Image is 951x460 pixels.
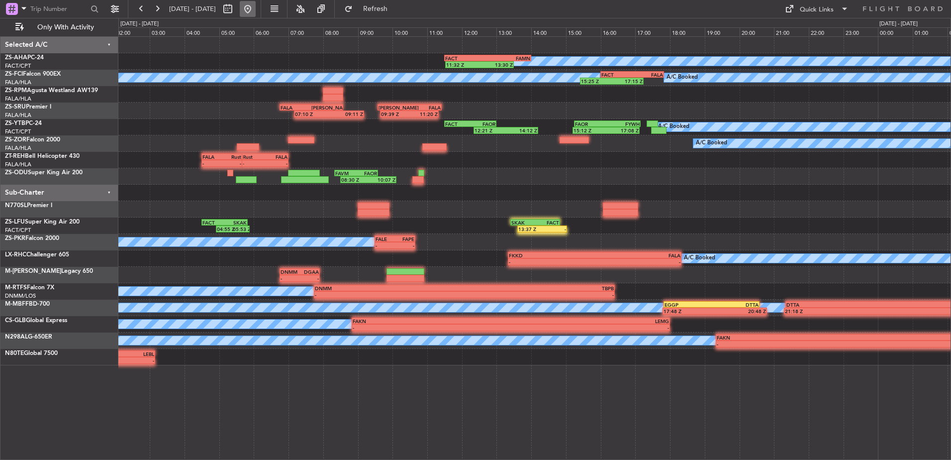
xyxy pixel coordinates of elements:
div: DNMM [315,285,464,291]
a: FALA/HLA [5,79,31,86]
a: ZS-YTBPC-24 [5,120,42,126]
a: FALA/HLA [5,144,31,152]
div: FACT [445,55,487,61]
button: Quick Links [780,1,854,17]
div: - [594,259,680,265]
div: 11:32 Z [446,62,479,68]
a: N770SLPremier I [5,203,52,209]
div: 01:00 [913,27,948,36]
div: FAOR [356,170,377,176]
div: Quick Links [800,5,834,15]
span: N298AL [5,334,28,340]
div: 05:53 Z [233,226,249,232]
span: M-RTFS [5,285,27,291]
div: A/C Booked [666,70,698,85]
span: ZT-REH [5,153,25,159]
div: FALA [265,154,287,160]
div: FYWH [607,121,640,127]
div: FACT [535,220,559,226]
div: - [222,160,241,166]
div: - [542,226,566,232]
div: FAKN [717,335,886,341]
div: 09:39 Z [381,111,409,117]
div: - [511,325,669,331]
span: ZS-FCI [5,71,23,77]
input: Trip Number [30,1,88,16]
div: - [395,242,414,248]
div: LEMG [511,318,669,324]
div: FAOR [575,121,607,127]
div: 09:11 Z [329,111,363,117]
div: A/C Booked [658,119,689,134]
div: FALA [409,105,440,111]
div: 23:00 [844,27,878,36]
a: ZS-RPMAgusta Westland AW139 [5,88,98,94]
div: - [265,160,287,166]
div: 22:00 [809,27,844,36]
span: ZS-PKR [5,235,25,241]
div: 12:00 [462,27,497,36]
span: Refresh [355,5,396,12]
div: 00:00 [878,27,913,36]
a: FACT/CPT [5,62,31,70]
div: 12:21 Z [475,127,506,133]
a: N80TEGlobal 7500 [5,350,58,356]
div: TBPB [465,285,614,291]
span: ZS-AHA [5,55,27,61]
div: SKAK [224,220,247,226]
div: DNMM [281,269,300,275]
span: ZS-ODU [5,170,28,176]
div: 13:00 [496,27,531,36]
div: [PERSON_NAME] [311,105,342,111]
div: 21:18 Z [785,308,947,314]
div: 15:12 Z [573,127,606,133]
div: 11:20 Z [409,111,438,117]
div: 03:00 [150,27,185,36]
span: ZS-YTB [5,120,25,126]
a: ZS-FCIFalcon 900EX [5,71,61,77]
a: FALA/HLA [5,112,31,119]
span: N80TE [5,350,24,356]
div: 21:00 [774,27,809,36]
span: N770SL [5,203,27,209]
a: ZT-REHBell Helicopter 430 [5,153,80,159]
div: FALA [594,252,680,258]
div: 20:48 Z [715,308,766,314]
div: 20:00 [740,27,774,36]
span: LX-RHC [5,252,26,258]
div: DTTA [712,302,759,308]
span: M-MBFF [5,301,29,307]
div: A/C Booked [684,251,715,266]
div: - [315,292,464,298]
div: FALE [376,236,395,242]
span: ZS-RPM [5,88,27,94]
div: 13:37 Z [518,226,542,232]
div: - [509,259,595,265]
div: - [717,341,886,347]
div: - [465,292,614,298]
div: - [281,275,300,281]
div: FAVM [335,170,356,176]
div: 17:48 Z [664,308,715,314]
span: CS-GLB [5,318,26,324]
div: DTTA [786,302,936,308]
div: Rust [243,154,265,160]
div: 10:07 Z [368,177,395,183]
div: FAOR [470,121,495,127]
span: ZS-ZOR [5,137,26,143]
a: ZS-PKRFalcon 2000 [5,235,59,241]
button: Only With Activity [11,19,108,35]
div: 02:00 [115,27,150,36]
a: N298ALG-650ER [5,334,52,340]
button: Refresh [340,1,399,17]
div: A/C Booked [696,136,727,151]
a: M-RTFSFalcon 7X [5,285,54,291]
div: 04:00 [185,27,219,36]
div: 08:00 [323,27,358,36]
span: ZS-LFU [5,219,25,225]
span: ZS-SRU [5,104,26,110]
div: - [376,242,395,248]
div: 05:00 [219,27,254,36]
div: FACT [445,121,471,127]
div: FAKN [353,318,511,324]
